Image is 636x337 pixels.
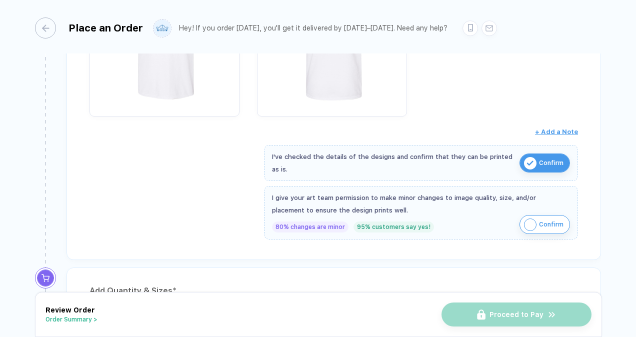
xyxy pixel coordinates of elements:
[153,19,171,37] img: user profile
[272,150,514,175] div: I've checked the details of the designs and confirm that they can be printed as is.
[519,153,570,172] button: iconConfirm
[539,216,563,232] span: Confirm
[45,316,97,323] button: Order Summary >
[519,215,570,234] button: iconConfirm
[353,221,434,232] div: 95% customers say yes!
[68,22,143,34] div: Place an Order
[272,191,570,216] div: I give your art team permission to make minor changes to image quality, size, and/or placement to...
[272,221,348,232] div: 80% changes are minor
[179,24,447,32] div: Hey! If you order [DATE], you'll get it delivered by [DATE]–[DATE]. Need any help?
[524,218,536,231] img: icon
[535,128,578,135] span: + Add a Note
[45,306,95,314] span: Review Order
[524,157,536,169] img: icon
[539,155,563,171] span: Confirm
[535,124,578,140] button: + Add a Note
[89,283,578,299] div: Add Quantity & Sizes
